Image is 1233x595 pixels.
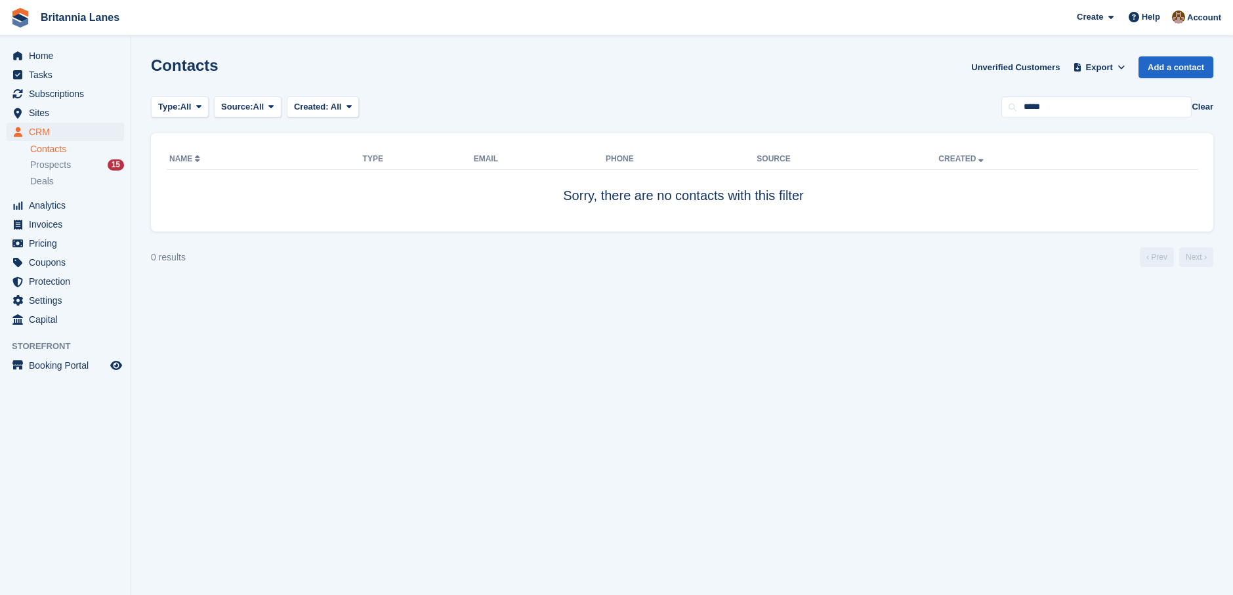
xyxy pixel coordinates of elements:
button: Type: All [151,96,209,118]
a: Prospects 15 [30,158,124,172]
span: CRM [29,123,108,141]
a: menu [7,196,124,215]
span: Storefront [12,340,131,353]
a: menu [7,104,124,122]
span: Booking Portal [29,356,108,375]
a: menu [7,356,124,375]
span: Subscriptions [29,85,108,103]
span: Analytics [29,196,108,215]
span: Coupons [29,253,108,272]
a: menu [7,272,124,291]
a: menu [7,253,124,272]
a: Created [938,154,986,163]
a: Deals [30,174,124,188]
span: Invoices [29,215,108,234]
span: Sites [29,104,108,122]
span: Create [1077,10,1103,24]
a: Name [169,154,203,163]
th: Source [757,149,938,170]
span: Pricing [29,234,108,253]
img: stora-icon-8386f47178a22dfd0bd8f6a31ec36ba5ce8667c1dd55bd0f319d3a0aa187defe.svg [10,8,30,28]
span: All [253,100,264,113]
a: menu [7,215,124,234]
span: Sorry, there are no contacts with this filter [563,188,803,203]
a: menu [7,85,124,103]
span: Created: [294,102,329,112]
a: Preview store [108,358,124,373]
nav: Page [1137,247,1216,267]
h1: Contacts [151,56,219,74]
span: All [331,102,342,112]
a: menu [7,234,124,253]
img: Admin [1172,10,1185,24]
div: 0 results [151,251,186,264]
a: Unverified Customers [966,56,1065,78]
button: Source: All [214,96,282,118]
th: Phone [606,149,757,170]
a: Next [1179,247,1213,267]
span: Export [1086,61,1113,74]
a: menu [7,47,124,65]
span: Source: [221,100,253,113]
button: Created: All [287,96,359,118]
button: Export [1070,56,1128,78]
span: Help [1142,10,1160,24]
a: menu [7,66,124,84]
span: Settings [29,291,108,310]
th: Type [363,149,474,170]
span: All [180,100,192,113]
span: Type: [158,100,180,113]
a: menu [7,123,124,141]
span: Tasks [29,66,108,84]
div: 15 [108,159,124,171]
span: Protection [29,272,108,291]
span: Home [29,47,108,65]
a: Contacts [30,143,124,155]
span: Deals [30,175,54,188]
a: Add a contact [1139,56,1213,78]
button: Clear [1192,100,1213,113]
a: Previous [1140,247,1174,267]
span: Account [1187,11,1221,24]
span: Prospects [30,159,71,171]
a: menu [7,291,124,310]
span: Capital [29,310,108,329]
a: Britannia Lanes [35,7,125,28]
a: menu [7,310,124,329]
th: Email [474,149,606,170]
